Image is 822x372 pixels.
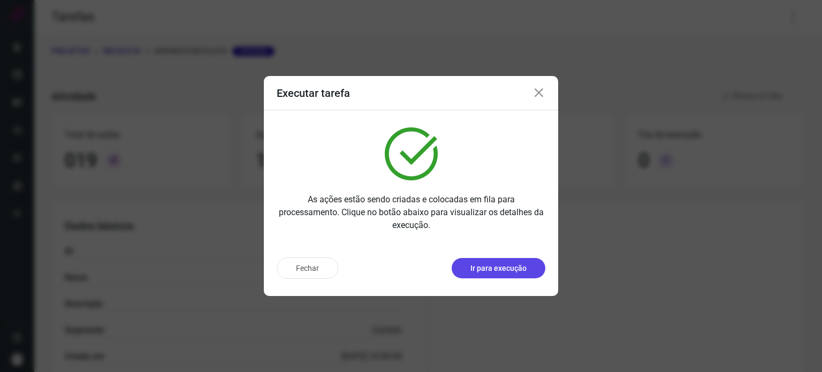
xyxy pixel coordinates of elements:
h3: Executar tarefa [277,87,350,100]
p: As ações estão sendo criadas e colocadas em fila para processamento. Clique no botão abaixo para ... [277,193,545,232]
button: Ir para execução [452,258,545,278]
img: verified.svg [385,127,438,180]
p: Ir para execução [470,263,527,274]
button: Fechar [277,257,338,279]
